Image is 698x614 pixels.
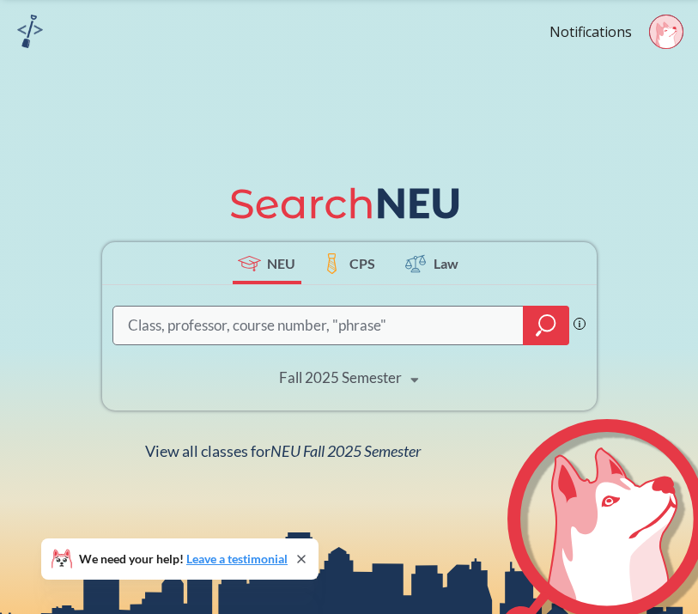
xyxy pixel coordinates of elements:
input: Class, professor, course number, "phrase" [126,308,512,343]
svg: magnifying glass [536,313,556,337]
a: sandbox logo [17,15,43,53]
div: magnifying glass [523,306,569,345]
span: View all classes for [145,441,421,460]
img: sandbox logo [17,15,43,48]
span: We need your help! [79,553,288,565]
div: Fall 2025 Semester [279,368,402,387]
span: NEU Fall 2025 Semester [270,441,421,460]
a: Leave a testimonial [186,551,288,566]
span: CPS [349,253,375,273]
a: Notifications [549,22,632,41]
span: NEU [267,253,295,273]
span: Law [434,253,458,273]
